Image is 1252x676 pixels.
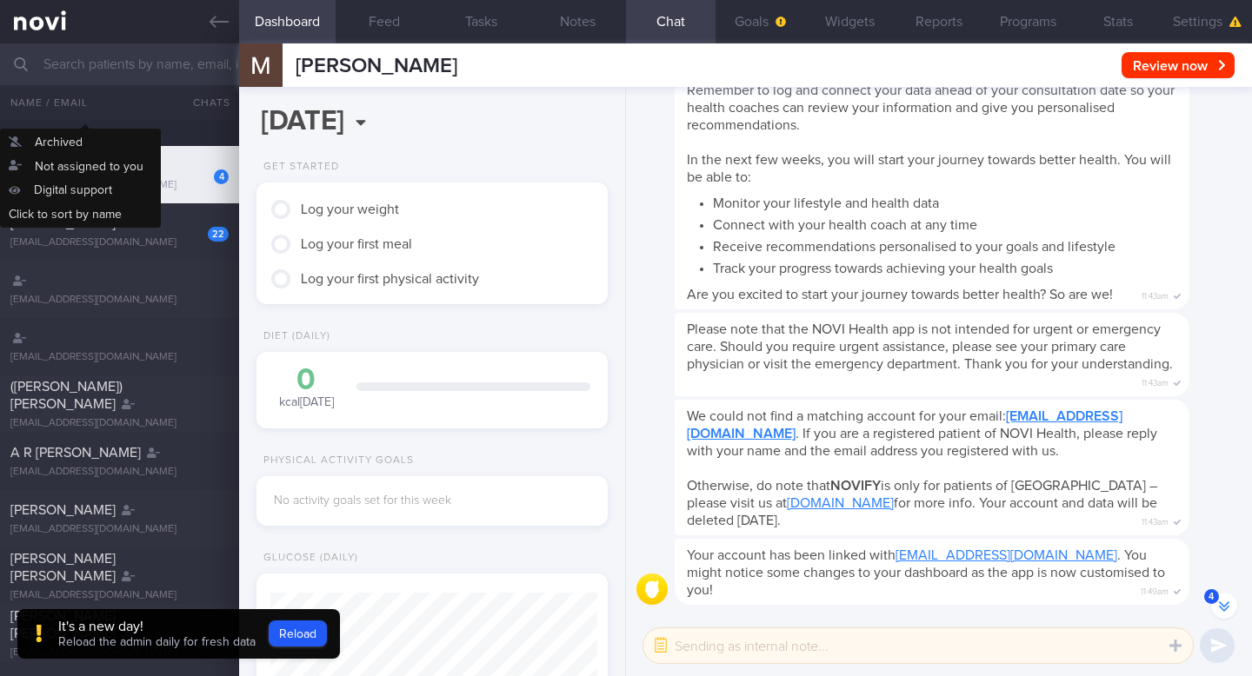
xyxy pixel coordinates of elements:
[274,365,339,411] div: kcal [DATE]
[274,494,590,509] div: No activity goals set for this week
[10,179,229,192] div: [EMAIL_ADDRESS][DOMAIN_NAME]
[10,216,116,230] span: [PERSON_NAME]
[10,380,123,411] span: ([PERSON_NAME]) [PERSON_NAME]
[10,294,229,307] div: [EMAIL_ADDRESS][DOMAIN_NAME]
[10,417,229,430] div: [EMAIL_ADDRESS][DOMAIN_NAME]
[787,496,894,510] a: [DOMAIN_NAME]
[1122,52,1235,78] button: Review now
[269,620,327,646] button: Reload
[256,454,414,467] div: Physical Activity Goals
[208,227,229,242] div: 22
[10,646,229,659] div: [EMAIL_ADDRESS][DOMAIN_NAME]
[687,322,1173,371] span: Please note that the NOVI Health app is not intended for urgent or emergency care. Should you req...
[214,169,229,184] div: 4
[687,288,1113,302] span: Are you excited to start your journey towards better health? So are we!
[687,153,1171,184] span: In the next few weeks, you will start your journey towards better health. You will be able to:
[58,636,256,648] span: Reload the admin daily for fresh data
[1141,581,1169,598] span: 11:49am
[687,83,1175,132] span: Remember to log and connect your data ahead of your consultation date so your health coaches can ...
[10,609,116,640] span: [PERSON_NAME] [PERSON_NAME]
[10,589,229,602] div: [EMAIL_ADDRESS][DOMAIN_NAME]
[10,446,141,460] span: A R [PERSON_NAME]
[713,234,1177,255] li: Receive recommendations personalised to your goals and lifestyle
[256,552,358,565] div: Glucose (Daily)
[10,351,229,364] div: [EMAIL_ADDRESS][DOMAIN_NAME]
[10,466,229,479] div: [EMAIL_ADDRESS][DOMAIN_NAME]
[830,479,881,493] strong: NOVIFY
[1142,373,1169,389] span: 11:43am
[58,618,256,635] div: It's a new day!
[1142,286,1169,302] span: 11:43am
[256,330,330,343] div: Diet (Daily)
[10,236,229,249] div: [EMAIL_ADDRESS][DOMAIN_NAME]
[170,85,239,120] button: Chats
[1142,512,1169,528] span: 11:43am
[10,523,229,536] div: [EMAIL_ADDRESS][DOMAIN_NAME]
[713,190,1177,212] li: Monitor your lifestyle and health data
[296,56,457,76] span: [PERSON_NAME]
[274,365,339,395] div: 0
[10,503,116,517] span: [PERSON_NAME]
[687,479,1157,527] span: Otherwise, do note that is only for patients of [GEOGRAPHIC_DATA] – please visit us at for more i...
[10,159,119,173] span: [PERSON_NAME]
[10,552,116,583] span: [PERSON_NAME] [PERSON_NAME]
[713,255,1177,277] li: Track your progress towards achieving your health goals
[1204,589,1219,604] span: 4
[1211,593,1237,619] button: 4
[896,548,1117,562] a: [EMAIL_ADDRESS][DOMAIN_NAME]
[256,161,339,174] div: Get Started
[687,548,1165,597] span: Your account has been linked with . You might notice some changes to your dashboard as the app is...
[713,212,1177,234] li: Connect with your health coach at any time
[687,409,1157,458] span: We could not find a matching account for your email: . If you are a registered patient of NOVI He...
